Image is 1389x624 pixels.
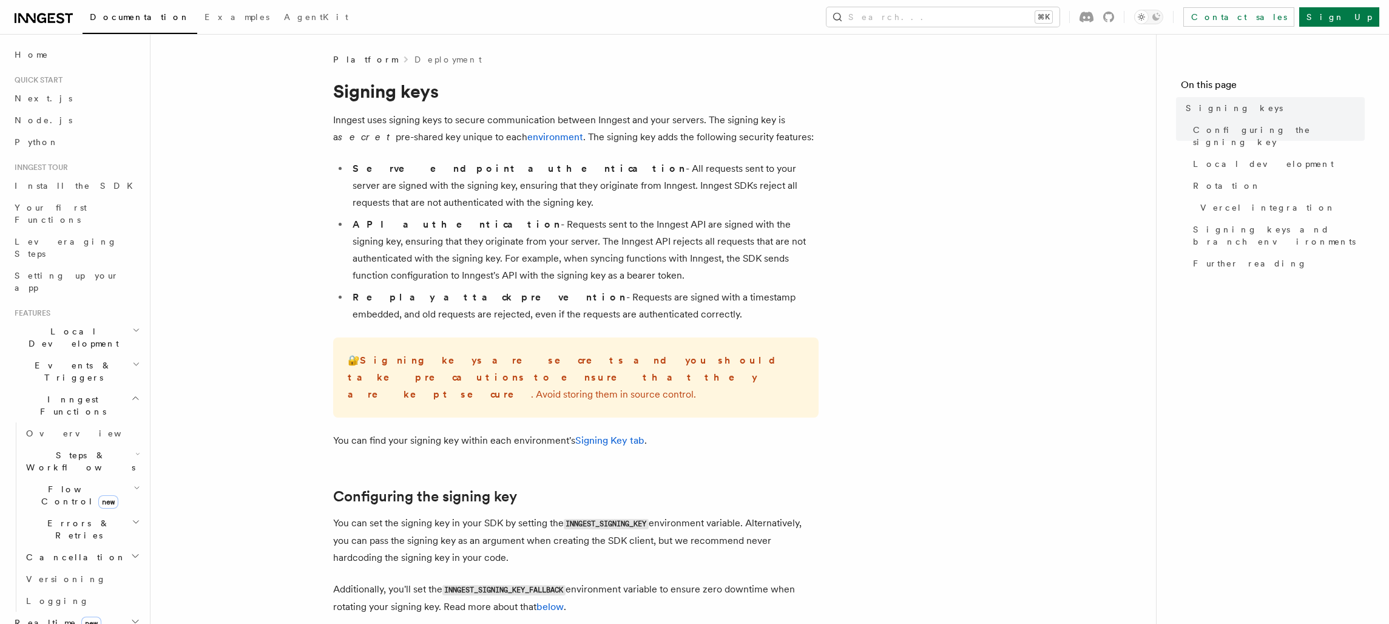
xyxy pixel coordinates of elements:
div: Inngest Functions [10,422,143,612]
a: Signing keys and branch environments [1188,219,1365,253]
span: Local development [1193,158,1334,170]
li: - Requests sent to the Inngest API are signed with the signing key, ensuring that they originate ... [349,216,819,284]
span: Python [15,137,59,147]
span: Examples [204,12,269,22]
span: Further reading [1193,257,1307,270]
span: Inngest Functions [10,393,131,418]
span: Platform [333,53,397,66]
p: Inngest uses signing keys to secure communication between Inngest and your servers. The signing k... [333,112,819,146]
li: - Requests are signed with a timestamp embedded, and old requests are rejected, even if the reque... [349,289,819,323]
span: Overview [26,429,151,438]
span: Logging [26,596,89,606]
a: Sign Up [1299,7,1379,27]
strong: Replay attack prevention [353,291,626,303]
h1: Signing keys [333,80,819,102]
span: Setting up your app [15,271,119,293]
a: Your first Functions [10,197,143,231]
a: Signing Key tab [575,435,644,446]
span: Local Development [10,325,132,350]
button: Cancellation [21,546,143,568]
a: Configuring the signing key [333,488,517,505]
strong: API authentication [353,219,561,230]
button: Events & Triggers [10,354,143,388]
span: Node.js [15,115,72,125]
span: Vercel integration [1200,202,1336,214]
a: Local development [1188,153,1365,175]
kbd: ⌘K [1035,11,1052,23]
a: below [536,601,564,612]
a: Next.js [10,87,143,109]
em: secret [338,131,396,143]
button: Errors & Retries [21,512,143,546]
span: Home [15,49,49,61]
span: Cancellation [21,551,126,563]
a: Home [10,44,143,66]
span: Events & Triggers [10,359,132,384]
span: Rotation [1193,180,1261,192]
a: Contact sales [1183,7,1294,27]
button: Toggle dark mode [1134,10,1163,24]
span: Steps & Workflows [21,449,135,473]
a: Examples [197,4,277,33]
code: INNGEST_SIGNING_KEY [564,519,649,529]
a: Install the SDK [10,175,143,197]
span: Leveraging Steps [15,237,117,259]
span: Quick start [10,75,63,85]
span: Your first Functions [15,203,87,225]
p: You can find your signing key within each environment's . [333,432,819,449]
span: Install the SDK [15,181,140,191]
span: Documentation [90,12,190,22]
span: new [98,495,118,509]
button: Local Development [10,320,143,354]
span: Errors & Retries [21,517,132,541]
a: Logging [21,590,143,612]
a: Node.js [10,109,143,131]
p: Additionally, you'll set the environment variable to ensure zero downtime when rotating your sign... [333,581,819,616]
a: Setting up your app [10,265,143,299]
a: Rotation [1188,175,1365,197]
span: Versioning [26,574,106,584]
span: Flow Control [21,483,133,507]
a: Python [10,131,143,153]
button: Search...⌘K [826,7,1059,27]
a: environment [527,131,583,143]
a: Documentation [83,4,197,34]
span: AgentKit [284,12,348,22]
strong: Signing keys are secrets and you should take precautions to ensure that they are kept secure [348,354,785,400]
h4: On this page [1181,78,1365,97]
a: Configuring the signing key [1188,119,1365,153]
button: Inngest Functions [10,388,143,422]
li: - All requests sent to your server are signed with the signing key, ensuring that they originate ... [349,160,819,211]
a: Versioning [21,568,143,590]
button: Steps & Workflows [21,444,143,478]
code: INNGEST_SIGNING_KEY_FALLBACK [442,585,566,595]
span: Inngest tour [10,163,68,172]
p: 🔐 . Avoid storing them in source control. [348,352,804,403]
p: You can set the signing key in your SDK by setting the environment variable. Alternatively, you c... [333,515,819,566]
span: Signing keys [1186,102,1283,114]
a: Signing keys [1181,97,1365,119]
a: Vercel integration [1195,197,1365,219]
a: AgentKit [277,4,356,33]
a: Overview [21,422,143,444]
span: Features [10,308,50,318]
button: Flow Controlnew [21,478,143,512]
strong: Serve endpoint authentication [353,163,686,174]
a: Leveraging Steps [10,231,143,265]
span: Configuring the signing key [1193,124,1365,148]
a: Deployment [414,53,482,66]
a: Further reading [1188,253,1365,274]
span: Next.js [15,93,72,103]
span: Signing keys and branch environments [1193,223,1365,248]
